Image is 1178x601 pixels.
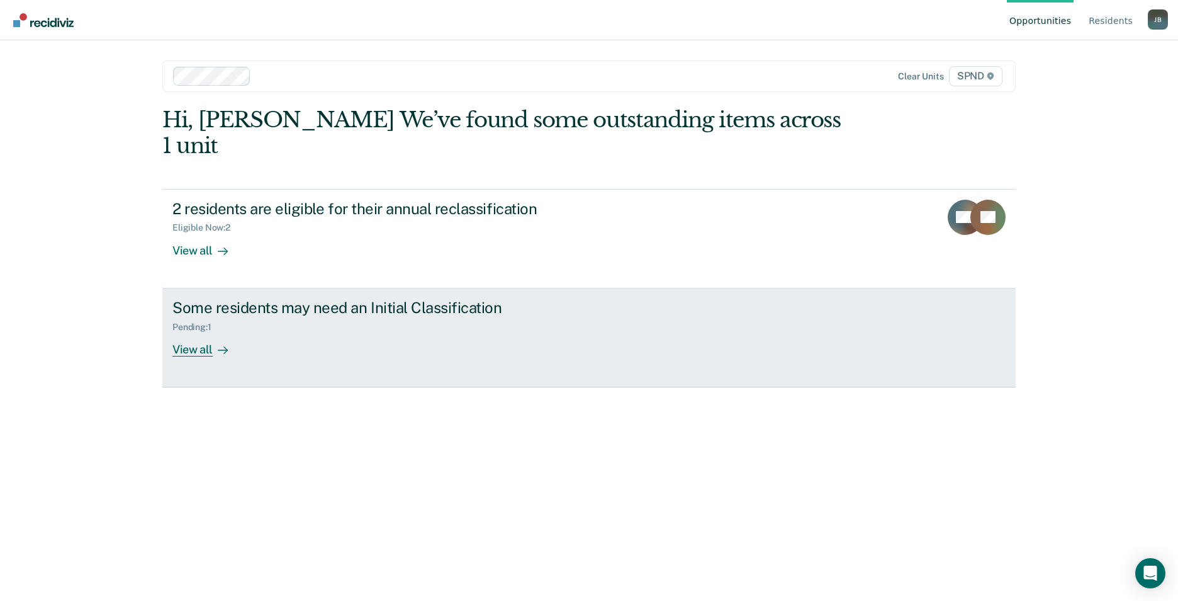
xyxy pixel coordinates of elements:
[172,299,614,317] div: Some residents may need an Initial Classification
[13,13,74,27] img: Recidiviz
[949,66,1002,86] span: SPND
[172,322,222,333] div: Pending : 1
[172,233,243,258] div: View all
[162,189,1016,289] a: 2 residents are eligible for their annual reclassificationEligible Now:2View all
[898,71,944,82] div: Clear units
[1135,558,1165,588] div: Open Intercom Messenger
[172,200,614,218] div: 2 residents are eligible for their annual reclassification
[172,332,243,357] div: View all
[1148,9,1168,30] button: Profile dropdown button
[1148,9,1168,30] div: J B
[162,107,845,159] div: Hi, [PERSON_NAME] We’ve found some outstanding items across 1 unit
[162,289,1016,387] a: Some residents may need an Initial ClassificationPending:1View all
[172,222,240,233] div: Eligible Now : 2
